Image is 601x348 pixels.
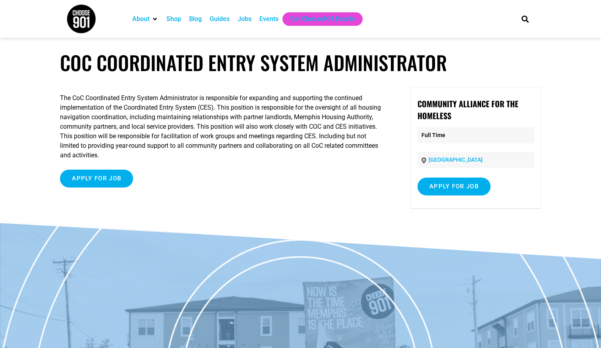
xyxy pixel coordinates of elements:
a: Guides [210,14,230,24]
div: Search [518,12,531,25]
nav: Main nav [128,12,508,26]
a: [GEOGRAPHIC_DATA] [429,157,483,163]
p: The CoC Coordinated Entry System Administrator is responsible for expanding and supporting the co... [60,93,386,160]
a: Events [259,14,278,24]
a: Shop [166,14,181,24]
a: Get Choose901 Emails [290,14,355,24]
input: Apply for job [60,170,133,188]
h1: CoC Coordinated Entry System Administrator [60,51,541,74]
strong: Community Alliance for the Homeless [417,98,518,122]
input: Apply for job [417,178,491,195]
a: About [132,14,149,24]
p: Full Time [417,127,534,143]
a: Blog [189,14,202,24]
div: About [128,12,162,26]
a: Jobs [238,14,251,24]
